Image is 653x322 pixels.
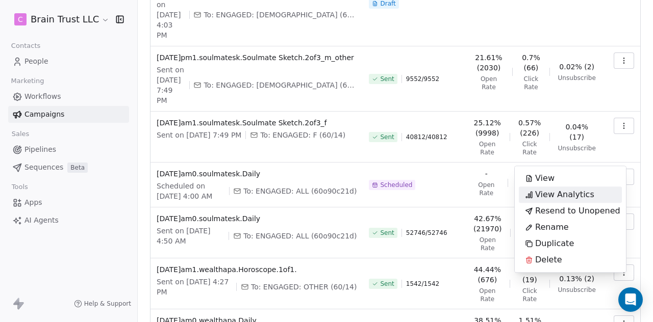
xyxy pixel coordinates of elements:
span: Duplicate [535,237,574,250]
span: View Analytics [535,189,594,201]
span: Delete [535,254,562,266]
div: Suggestions [519,170,622,268]
span: Resend to Unopened [535,205,620,217]
span: Rename [535,221,569,233]
span: View [535,172,555,184]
